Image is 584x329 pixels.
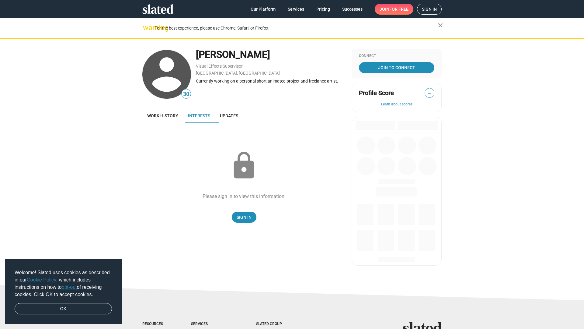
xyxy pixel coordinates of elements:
a: Services [283,4,309,15]
a: Sign In [232,212,256,223]
div: For the best experience, please use Chrome, Safari, or Firefox. [155,24,438,32]
a: Pricing [311,4,335,15]
a: Cookie Policy [27,277,56,282]
span: 30 [182,90,191,98]
span: Successes [342,4,363,15]
a: dismiss cookie message [15,303,112,315]
a: opt-out [62,285,77,290]
span: for free [389,4,408,15]
span: Updates [220,113,238,118]
span: Sign In [237,212,252,223]
span: Join To Connect [360,62,433,73]
span: Our Platform [251,4,276,15]
span: Services [288,4,304,15]
mat-icon: close [437,22,444,29]
span: — [425,89,434,97]
span: Join [380,4,408,15]
div: Resources [142,322,167,327]
div: cookieconsent [5,259,122,324]
mat-icon: lock [229,150,259,181]
div: Services [191,322,232,327]
a: Joinfor free [375,4,413,15]
a: Successes [337,4,367,15]
a: Updates [215,108,243,123]
span: Pricing [316,4,330,15]
button: Learn about scores [359,102,434,107]
a: Interests [183,108,215,123]
a: [GEOGRAPHIC_DATA], [GEOGRAPHIC_DATA] [196,71,280,76]
a: Work history [142,108,183,123]
a: Visual Effects Supervisor [196,64,243,69]
span: Work history [147,113,178,118]
div: [PERSON_NAME] [196,48,346,61]
span: Profile Score [359,89,394,97]
a: Join To Connect [359,62,434,73]
a: Sign in [417,4,442,15]
a: Our Platform [246,4,280,15]
span: Welcome! Slated uses cookies as described in our , which includes instructions on how to of recei... [15,269,112,298]
div: Currently working on a personal short animated project and freelance artist. [196,78,346,84]
mat-icon: warning [143,24,150,31]
div: Connect [359,54,434,58]
div: Please sign in to view this information. [203,193,286,200]
span: Interests [188,113,210,118]
div: Slated Group [256,322,297,327]
span: Sign in [422,4,437,14]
